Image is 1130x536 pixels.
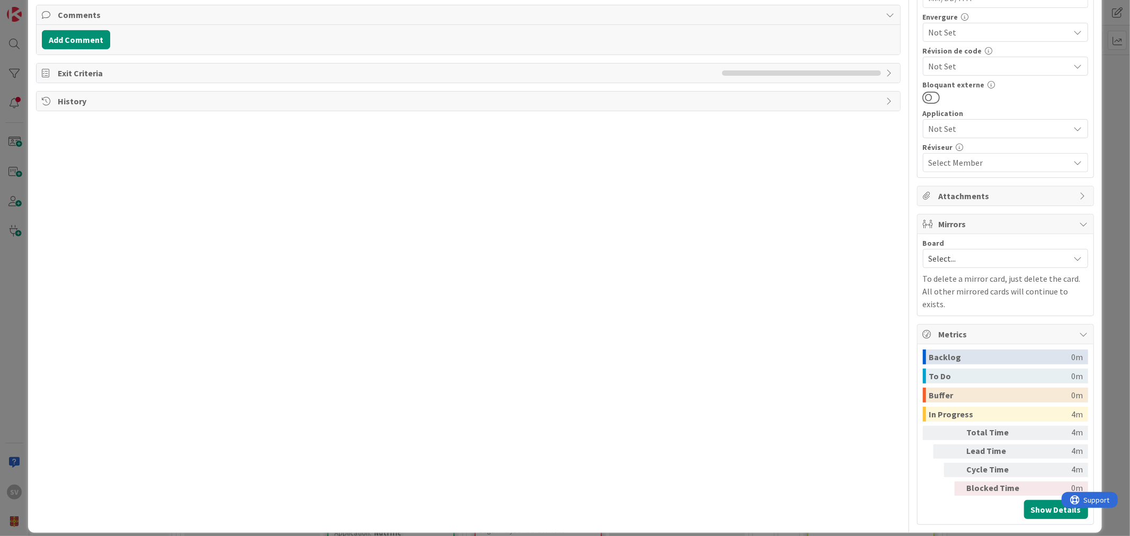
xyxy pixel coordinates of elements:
div: 4m [1029,463,1083,477]
span: Exit Criteria [58,67,716,79]
div: Cycle Time [967,463,1025,477]
div: 4m [1029,444,1083,459]
span: Support [22,2,48,14]
div: Total Time [967,426,1025,440]
div: Bloquant externe [923,81,1088,88]
p: To delete a mirror card, just delete the card. All other mirrored cards will continue to exists. [923,272,1088,310]
span: Not Set [929,121,1064,136]
span: Select Member [929,156,983,169]
div: 4m [1029,426,1083,440]
div: 0m [1072,388,1083,403]
span: History [58,95,880,108]
button: Add Comment [42,30,110,49]
span: Attachments [939,190,1074,202]
span: Select... [929,251,1064,266]
span: Not Set [929,59,1064,74]
div: Révision de code [923,47,1088,55]
div: Blocked Time [967,481,1025,496]
div: Backlog [929,350,1072,364]
div: 0m [1072,350,1083,364]
div: 0m [1029,481,1083,496]
div: 0m [1072,369,1083,383]
div: In Progress [929,407,1072,422]
div: Lead Time [967,444,1025,459]
div: Buffer [929,388,1072,403]
span: Mirrors [939,218,1074,230]
button: Show Details [1024,500,1088,519]
div: Réviseur [923,144,1088,151]
div: 4m [1072,407,1083,422]
span: Not Set [929,25,1064,40]
span: Comments [58,8,880,21]
span: Metrics [939,328,1074,341]
div: To Do [929,369,1072,383]
div: Application [923,110,1088,117]
div: Envergure [923,13,1088,21]
span: Board [923,239,945,247]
